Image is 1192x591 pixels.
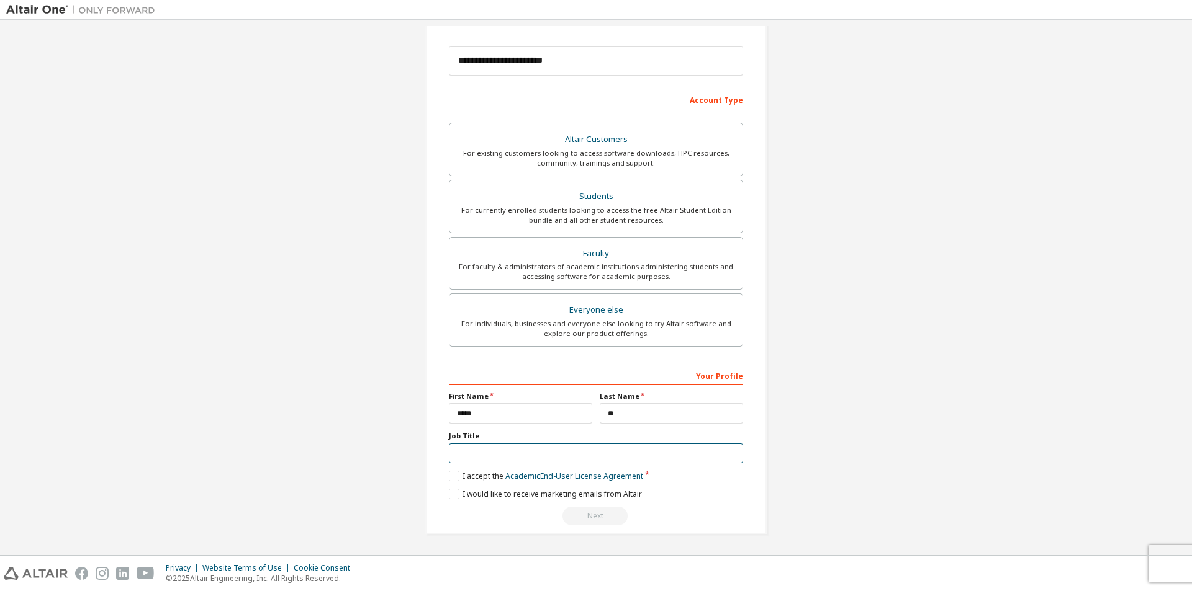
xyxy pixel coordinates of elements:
div: Your Profile [449,365,743,385]
img: youtube.svg [137,567,155,580]
div: Read and acccept EULA to continue [449,507,743,525]
div: Privacy [166,563,202,573]
label: Last Name [600,391,743,401]
div: For existing customers looking to access software downloads, HPC resources, community, trainings ... [457,148,735,168]
div: For currently enrolled students looking to access the free Altair Student Edition bundle and all ... [457,205,735,225]
label: I accept the [449,471,643,481]
label: Job Title [449,431,743,441]
img: Altair One [6,4,161,16]
div: Students [457,188,735,205]
img: facebook.svg [75,567,88,580]
div: Faculty [457,245,735,262]
label: I would like to receive marketing emails from Altair [449,489,642,499]
a: Academic End-User License Agreement [505,471,643,481]
div: Cookie Consent [294,563,358,573]
div: Website Terms of Use [202,563,294,573]
div: For individuals, businesses and everyone else looking to try Altair software and explore our prod... [457,319,735,339]
div: Account Type [449,89,743,109]
div: Everyone else [457,301,735,319]
img: linkedin.svg [116,567,129,580]
div: For faculty & administrators of academic institutions administering students and accessing softwa... [457,262,735,282]
label: First Name [449,391,592,401]
img: altair_logo.svg [4,567,68,580]
p: © 2025 Altair Engineering, Inc. All Rights Reserved. [166,573,358,584]
div: Altair Customers [457,131,735,148]
img: instagram.svg [96,567,109,580]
